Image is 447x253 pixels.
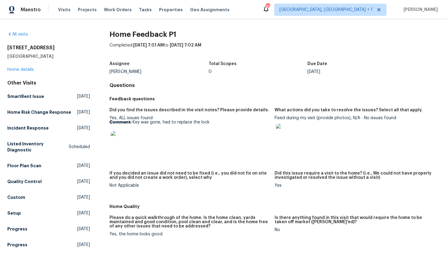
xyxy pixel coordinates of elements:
span: Scheduled [69,144,90,150]
div: 41 [265,4,270,10]
span: [DATE] 7:01 AM [133,43,164,47]
h5: Did you find the issues described in the visit notes? Please provide details. [109,108,269,112]
span: [DATE] [77,242,90,248]
a: Custom[DATE] [7,192,90,203]
a: Quality Control[DATE] [7,176,90,187]
span: [DATE] [77,125,90,131]
span: [PERSON_NAME] [401,7,438,13]
b: Comment: [109,120,131,124]
h5: What actions did you take to resolve the issues? Select all that apply. [275,108,423,112]
a: All visits [7,32,28,36]
span: [DATE] [77,178,90,185]
span: Work Orders [104,7,132,13]
h5: Feedback questions [109,96,440,102]
a: Setup[DATE] [7,208,90,219]
h5: Custom [7,194,25,200]
div: Yes, ALL issues found [109,116,270,154]
h4: Questions [109,82,440,88]
a: SmartRent Issue[DATE] [7,91,90,102]
h5: Is there anything found in this visit that would require the home to be taken off market ([PERSON... [275,216,435,224]
span: Tasks [139,8,152,12]
a: Home details [7,68,34,72]
h5: Quality Control [7,178,42,185]
h5: Total Scopes [209,62,237,66]
a: Listed Inventory DiagnosticScheduled [7,138,90,155]
span: [GEOGRAPHIC_DATA], [GEOGRAPHIC_DATA] + 1 [279,7,372,13]
a: Home Risk Change Response[DATE] [7,107,90,118]
span: Projects [78,7,97,13]
p: Key was gone, had to replace the lock [109,120,270,124]
span: [DATE] [77,163,90,169]
h5: Did this issue require a visit to the home? (i.e., We could not have properly investigated or res... [275,171,435,180]
h5: Home Quality [109,203,440,210]
div: Not Applicable [109,183,270,188]
div: Yes, the home looks good. [109,232,270,236]
h5: Floor Plan Scan [7,163,41,169]
span: [DATE] [77,194,90,200]
h2: [STREET_ADDRESS] [7,45,90,51]
h2: Home Feedback P1 [109,31,440,37]
div: 0 [209,70,308,74]
h5: SmartRent Issue [7,93,44,99]
div: Completed: to [109,42,440,58]
span: [DATE] [77,210,90,216]
span: Properties [159,7,183,13]
h5: Setup [7,210,21,216]
h5: Progress [7,226,27,232]
span: [DATE] 7:02 AM [170,43,201,47]
a: Floor Plan Scan[DATE] [7,160,90,171]
a: Incident Response[DATE] [7,123,90,133]
h5: Incident Response [7,125,49,131]
span: Visits [58,7,71,13]
h5: Due Date [307,62,327,66]
a: Progress[DATE] [7,239,90,250]
div: No [275,228,435,232]
span: [DATE] [77,109,90,115]
span: [DATE] [77,226,90,232]
div: Other Visits [7,80,90,86]
div: Yes [275,183,435,188]
h5: Progress [7,242,27,248]
span: Geo Assignments [190,7,230,13]
h5: Listed Inventory Diagnostic [7,141,69,153]
h5: Please do a quick walkthrough of the home. Is the home clean, yards maintained and good condition... [109,216,270,228]
div: Fixed during my visit (provide photos), N/A - No issues found [275,116,435,147]
div: [DATE] [307,70,407,74]
h5: [GEOGRAPHIC_DATA] [7,53,90,59]
div: [PERSON_NAME] [109,70,209,74]
a: Progress[DATE] [7,224,90,234]
span: [DATE] [77,93,90,99]
h5: Assignee [109,62,130,66]
h5: Home Risk Change Response [7,109,71,115]
h5: If you decided an issue did not need to be fixed (i.e., you did not fix on site and you did not c... [109,171,270,180]
span: Maestro [21,7,41,13]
